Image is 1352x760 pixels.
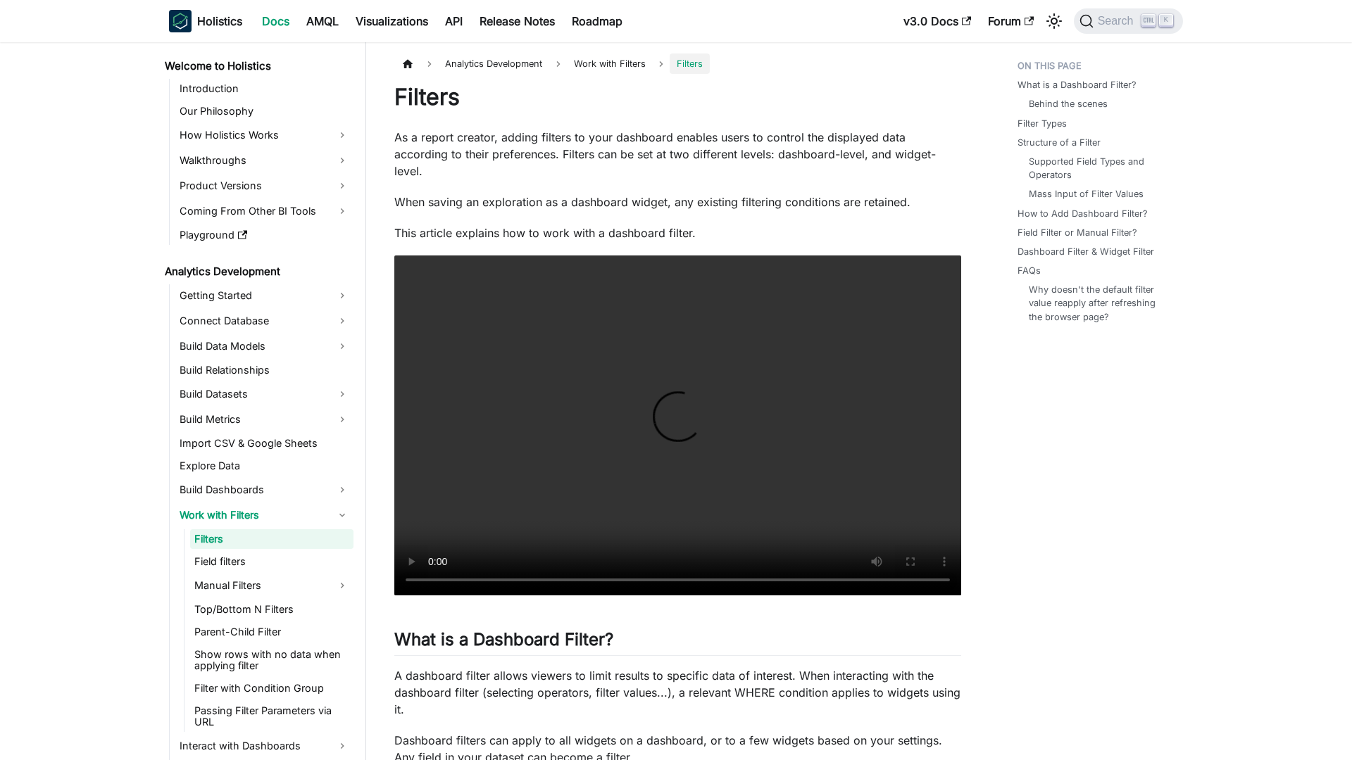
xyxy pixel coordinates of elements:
[175,79,353,99] a: Introduction
[1043,10,1065,32] button: Switch between dark and light mode (currently light mode)
[298,10,347,32] a: AMQL
[895,10,979,32] a: v3.0 Docs
[175,360,353,380] a: Build Relationships
[394,224,961,241] p: This article explains how to work with a dashboard filter.
[197,13,242,30] b: Holistics
[190,622,353,642] a: Parent-Child Filter
[175,200,353,222] a: Coming From Other BI Tools
[190,574,353,597] a: Manual Filters
[175,383,353,405] a: Build Datasets
[563,10,631,32] a: Roadmap
[175,124,353,146] a: How Holistics Works
[1029,187,1144,201] a: Mass Input of Filter Values
[190,552,353,571] a: Field filters
[567,53,653,74] span: Work with Filters
[155,42,366,760] nav: Docs sidebar
[175,284,353,307] a: Getting Started
[1029,283,1169,324] a: Why doesn't the default filter value reapply after refreshing the browser page?
[394,667,961,718] p: A dashboard filter allows viewers to limit results to specific data of interest. When interacting...
[347,10,437,32] a: Visualizations
[394,255,961,595] video: Your browser does not support embedding video, but you can .
[1094,15,1142,27] span: Search
[394,53,421,74] a: Home page
[1018,136,1101,149] a: Structure of a Filter
[1018,117,1067,130] a: Filter Types
[670,53,710,74] span: Filters
[175,479,353,501] a: Build Dashboards
[175,456,353,476] a: Explore Data
[175,225,353,245] a: Playground
[979,10,1042,32] a: Forum
[471,10,563,32] a: Release Notes
[190,529,353,549] a: Filters
[175,735,353,757] a: Interact with Dashboards
[175,175,353,197] a: Product Versions
[175,310,353,332] a: Connect Database
[190,645,353,676] a: Show rows with no data when applying filter
[394,129,961,179] p: As a report creator, adding filters to your dashboard enables users to control the displayed data...
[175,504,353,526] a: Work with Filters
[394,53,961,74] nav: Breadcrumbs
[169,10,242,32] a: HolisticsHolistics
[175,101,353,121] a: Our Philosophy
[438,53,549,74] span: Analytics Development
[169,10,192,32] img: Holistics
[190,701,353,732] a: Passing Filter Parameters via URL
[161,56,353,76] a: Welcome to Holistics
[1018,207,1148,220] a: How to Add Dashboard Filter?
[175,149,353,172] a: Walkthroughs
[1029,97,1108,110] a: Behind the scenes
[175,335,353,357] a: Build Data Models
[394,629,961,656] h2: What is a Dashboard Filter?
[1029,155,1169,182] a: Supported Field Types and Operators
[161,262,353,281] a: Analytics Development
[175,433,353,453] a: Import CSV & Google Sheets
[394,83,961,111] h1: Filters
[394,194,961,210] p: When saving an exploration as a dashboard widget, any existing filtering conditions are retained.
[190,600,353,619] a: Top/Bottom N Filters
[1074,8,1183,34] button: Search (Ctrl+K)
[1159,14,1173,27] kbd: K
[1018,264,1041,277] a: FAQs
[1018,78,1137,91] a: What is a Dashboard Filter?
[437,10,471,32] a: API
[190,678,353,698] a: Filter with Condition Group
[175,408,353,431] a: Build Metrics
[1018,226,1137,239] a: Field Filter or Manual Filter?
[1018,245,1154,258] a: Dashboard Filter & Widget Filter
[254,10,298,32] a: Docs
